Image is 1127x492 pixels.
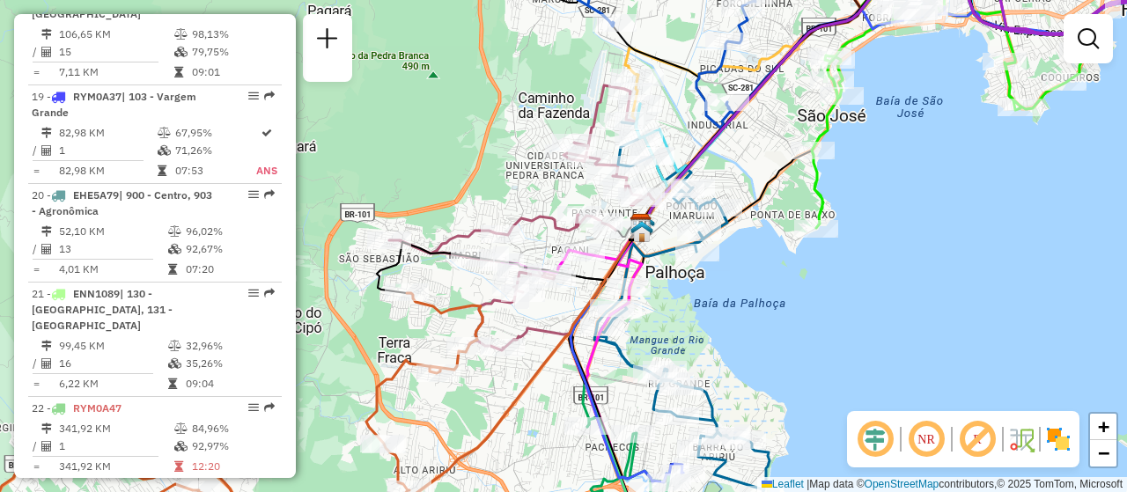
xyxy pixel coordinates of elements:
i: Distância Total [41,29,52,40]
i: % de utilização do peso [168,226,181,237]
i: % de utilização do peso [174,423,188,434]
td: 1 [58,142,157,159]
td: 99,45 KM [58,337,167,355]
em: Rota exportada [264,189,275,200]
i: % de utilização do peso [168,341,181,351]
i: % de utilização da cubagem [174,47,188,57]
td: 98,13% [191,26,275,43]
span: 20 - [32,188,212,217]
td: 79,75% [191,43,275,61]
i: % de utilização da cubagem [168,244,181,254]
span: RYM0A37 [73,90,122,103]
em: Opções [248,402,259,413]
i: Rota otimizada [261,128,272,138]
i: Tempo total em rota [168,378,177,389]
span: 19 - [32,90,196,119]
a: OpenStreetMap [865,478,939,490]
td: 82,98 KM [58,124,157,142]
img: 712 UDC Full Palhoça [630,220,653,243]
td: 07:53 [174,162,255,180]
td: = [32,63,41,81]
td: 84,96% [191,420,275,437]
td: 106,65 KM [58,26,173,43]
em: Opções [248,189,259,200]
td: 4,01 KM [58,261,167,278]
i: Distância Total [41,341,52,351]
span: Ocultar NR [905,418,947,460]
td: 92,97% [191,437,275,455]
td: 12:20 [191,458,275,475]
em: Rota exportada [264,402,275,413]
td: 35,26% [185,355,274,372]
a: Exibir filtros [1071,21,1106,56]
i: Distância Total [41,423,52,434]
span: | 900 - Centro, 903 - Agronômica [32,188,212,217]
span: Exibir rótulo [956,418,998,460]
i: % de utilização da cubagem [168,358,181,369]
div: Map data © contributors,© 2025 TomTom, Microsoft [757,477,1127,492]
span: RYM0A47 [73,401,122,415]
td: 71,26% [174,142,255,159]
td: / [32,43,41,61]
i: Total de Atividades [41,441,52,452]
td: 82,98 KM [58,162,157,180]
em: Opções [248,91,259,101]
td: 09:01 [191,63,275,81]
i: Total de Atividades [41,244,52,254]
td: 96,02% [185,223,274,240]
i: Tempo total em rota [174,67,183,77]
td: 15 [58,43,173,61]
span: | 130 - [GEOGRAPHIC_DATA], 131 - [GEOGRAPHIC_DATA] [32,287,173,332]
td: 16 [58,355,167,372]
i: Distância Total [41,226,52,237]
em: Rota exportada [264,91,275,101]
a: Nova sessão e pesquisa [310,21,345,61]
td: / [32,240,41,258]
img: Exibir/Ocultar setores [1044,425,1072,453]
i: Tempo total em rota [174,461,183,472]
td: 6,22 KM [58,375,167,393]
span: 21 - [32,287,173,332]
td: = [32,261,41,278]
img: CDD Florianópolis [630,213,652,236]
em: Opções [248,288,259,298]
i: % de utilização do peso [174,29,188,40]
span: | [807,478,809,490]
span: | 103 - Vargem Grande [32,90,196,119]
td: 1 [58,437,173,455]
td: / [32,437,41,455]
i: Total de Atividades [41,145,52,156]
em: Rota exportada [264,288,275,298]
td: 07:20 [185,261,274,278]
td: 09:04 [185,375,274,393]
a: Zoom out [1090,440,1116,466]
i: Tempo total em rota [168,264,177,275]
a: Leaflet [762,478,804,490]
td: / [32,355,41,372]
td: 67,95% [174,124,255,142]
a: Zoom in [1090,414,1116,440]
td: 13 [58,240,167,258]
span: 22 - [32,401,122,415]
td: 92,67% [185,240,274,258]
td: = [32,162,41,180]
span: EHE5A79 [73,188,119,202]
span: ENN1089 [73,287,120,300]
i: Tempo total em rota [158,165,166,176]
img: Fluxo de ruas [1007,425,1035,453]
i: % de utilização da cubagem [174,441,188,452]
td: / [32,142,41,159]
i: % de utilização da cubagem [158,145,171,156]
i: Total de Atividades [41,47,52,57]
span: − [1098,442,1109,464]
td: 7,11 KM [58,63,173,81]
td: 341,92 KM [58,458,173,475]
span: Ocultar deslocamento [854,418,896,460]
td: = [32,458,41,475]
i: Total de Atividades [41,358,52,369]
td: ANS [255,162,278,180]
i: Distância Total [41,128,52,138]
td: 32,96% [185,337,274,355]
td: = [32,375,41,393]
td: 52,10 KM [58,223,167,240]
